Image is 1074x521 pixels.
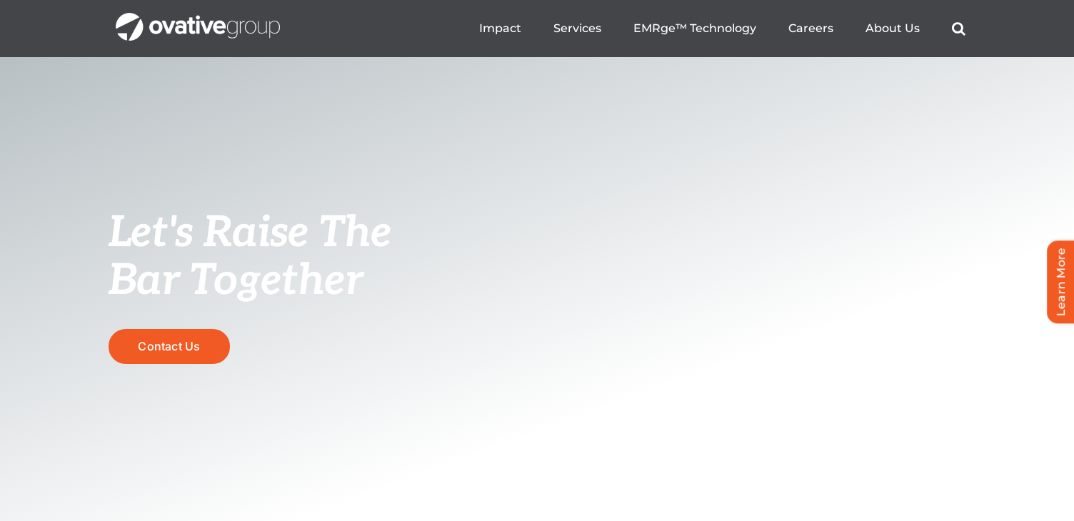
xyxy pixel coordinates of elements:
[479,21,521,36] a: Impact
[109,256,363,307] span: Bar Together
[865,21,920,36] a: About Us
[788,21,833,36] a: Careers
[479,6,965,51] nav: Menu
[952,21,965,36] a: Search
[138,339,200,353] span: Contact Us
[633,21,756,36] a: EMRge™ Technology
[553,21,601,36] a: Services
[116,11,280,25] a: OG_Full_horizontal_WHT
[109,208,392,259] span: Let's Raise The
[109,329,230,364] a: Contact Us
